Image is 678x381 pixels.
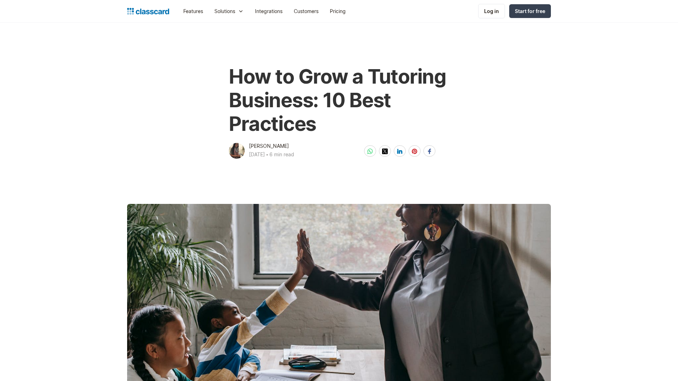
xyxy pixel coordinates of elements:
[127,6,169,16] a: Logo
[427,149,432,154] img: facebook-white sharing button
[209,3,249,19] div: Solutions
[367,149,373,154] img: whatsapp-white sharing button
[249,142,289,150] div: [PERSON_NAME]
[382,149,388,154] img: twitter-white sharing button
[484,7,499,15] div: Log in
[265,150,269,160] div: ‧
[515,7,545,15] div: Start for free
[178,3,209,19] a: Features
[229,65,449,136] h1: How to Grow a Tutoring Business: 10 Best Practices
[324,3,351,19] a: Pricing
[214,7,235,15] div: Solutions
[397,149,403,154] img: linkedin-white sharing button
[288,3,324,19] a: Customers
[478,4,505,18] a: Log in
[412,149,417,154] img: pinterest-white sharing button
[249,3,288,19] a: Integrations
[269,150,294,159] div: 6 min read
[249,150,265,159] div: [DATE]
[509,4,551,18] a: Start for free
